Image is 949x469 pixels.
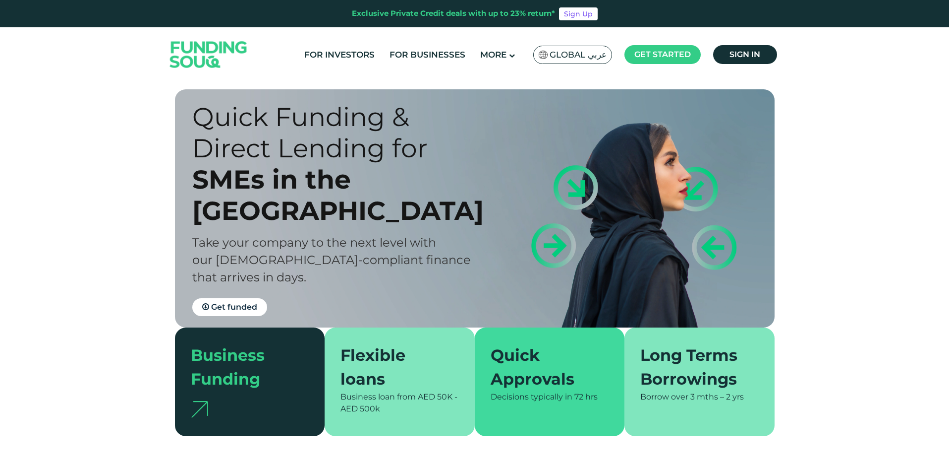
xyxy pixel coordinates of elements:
a: For Businesses [387,47,468,63]
span: 72 hrs [574,392,598,402]
span: 3 mths – 2 yrs [690,392,744,402]
span: Borrow over [640,392,688,402]
span: Decisions typically in [491,392,572,402]
div: Business Funding [191,343,297,391]
span: Get funded [211,302,257,312]
div: Flexible loans [340,343,447,391]
img: arrow [191,401,208,417]
span: Business loan from [340,392,416,402]
a: Sign Up [559,7,598,20]
div: SMEs in the [GEOGRAPHIC_DATA] [192,164,492,226]
div: Quick Funding & Direct Lending for [192,101,492,164]
a: Sign in [713,45,777,64]
span: Sign in [729,50,760,59]
span: Get started [634,50,691,59]
img: Logo [160,30,257,80]
span: Global عربي [550,49,607,61]
div: Exclusive Private Credit deals with up to 23% return* [352,8,555,19]
div: Quick Approvals [491,343,597,391]
span: More [480,50,506,60]
a: For Investors [302,47,377,63]
span: Take your company to the next level with our [DEMOGRAPHIC_DATA]-compliant finance that arrives in... [192,235,471,284]
img: SA Flag [539,51,548,59]
a: Get funded [192,298,267,316]
div: Long Terms Borrowings [640,343,747,391]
